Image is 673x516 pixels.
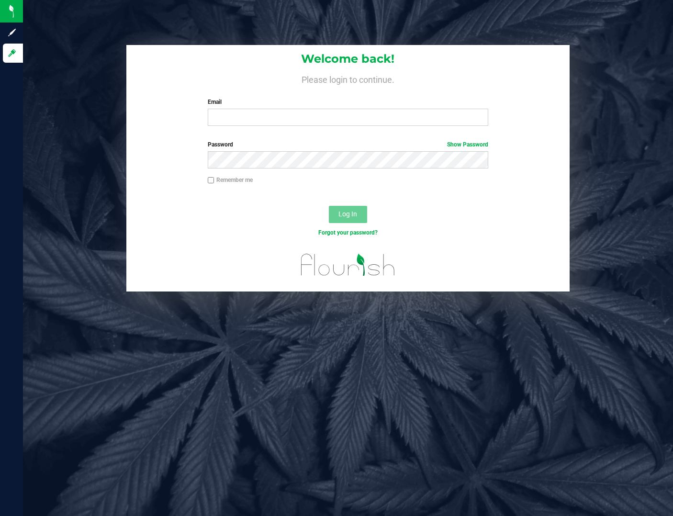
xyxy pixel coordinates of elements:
[329,206,367,223] button: Log In
[292,247,403,282] img: flourish_logo.svg
[318,229,378,236] a: Forgot your password?
[126,73,569,84] h4: Please login to continue.
[208,98,489,106] label: Email
[338,210,357,218] span: Log In
[7,28,17,37] inline-svg: Sign up
[126,53,569,65] h1: Welcome back!
[7,48,17,58] inline-svg: Log in
[447,141,488,148] a: Show Password
[208,177,214,184] input: Remember me
[208,176,253,184] label: Remember me
[208,141,233,148] span: Password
